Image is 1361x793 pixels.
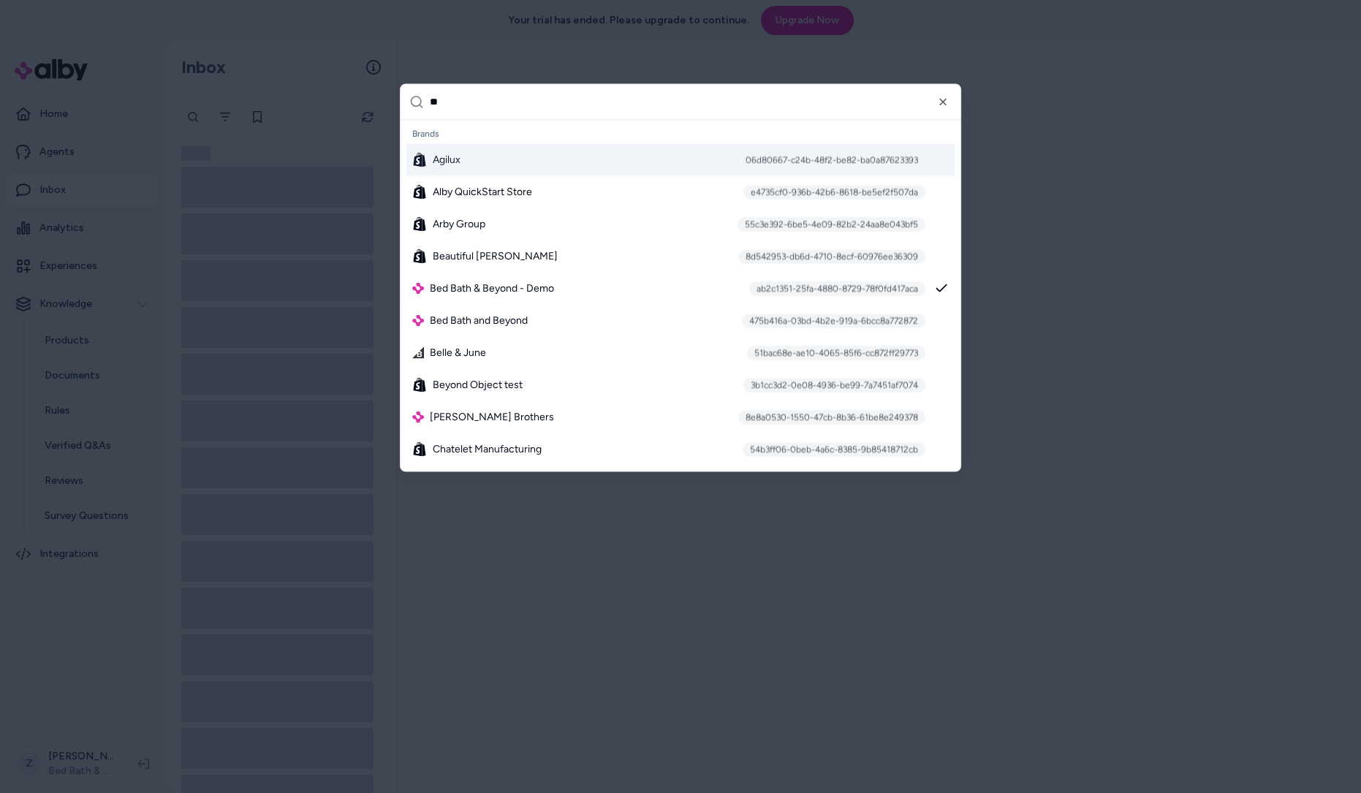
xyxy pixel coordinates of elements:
[738,248,925,263] div: 8d542953-db6d-4710-8ecf-60976ee36309
[433,441,542,456] span: Chatelet Manufacturing
[743,184,925,199] div: e4735cf0-936b-42b6-8618-be5ef2f507da
[433,152,460,167] span: Agilux
[738,216,925,231] div: 55c3e392-6be5-4e09-82b2-24aa8e043bf5
[433,216,485,231] span: Arby Group
[430,409,554,424] span: [PERSON_NAME] Brothers
[412,282,424,294] img: alby Logo
[743,377,925,392] div: 3b1cc3d2-0e08-4936-be99-7a7451af7074
[430,281,554,295] span: Bed Bath & Beyond - Demo
[433,184,532,199] span: Alby QuickStart Store
[412,314,424,326] img: alby Logo
[749,281,925,295] div: ab2c1351-25fa-4880-8729-78f0fd417aca
[433,248,558,263] span: Beautiful [PERSON_NAME]
[430,345,486,360] span: Belle & June
[738,409,925,424] div: 8e8a0530-1550-47cb-8b36-61be8e249378
[430,313,528,327] span: Bed Bath and Beyond
[433,377,523,392] span: Beyond Object test
[743,441,925,456] div: 54b3ff06-0beb-4a6c-8385-9b85418712cb
[412,346,424,358] img: bigcommerce-icon
[747,345,925,360] div: 51bac68e-ae10-4065-85f6-cc872ff29773
[738,152,925,167] div: 06d80667-c24b-48f2-be82-ba0a87623393
[412,411,424,422] img: alby Logo
[742,313,925,327] div: 475b416a-03bd-4b2e-919a-6bcc8a772872
[406,123,955,143] div: Brands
